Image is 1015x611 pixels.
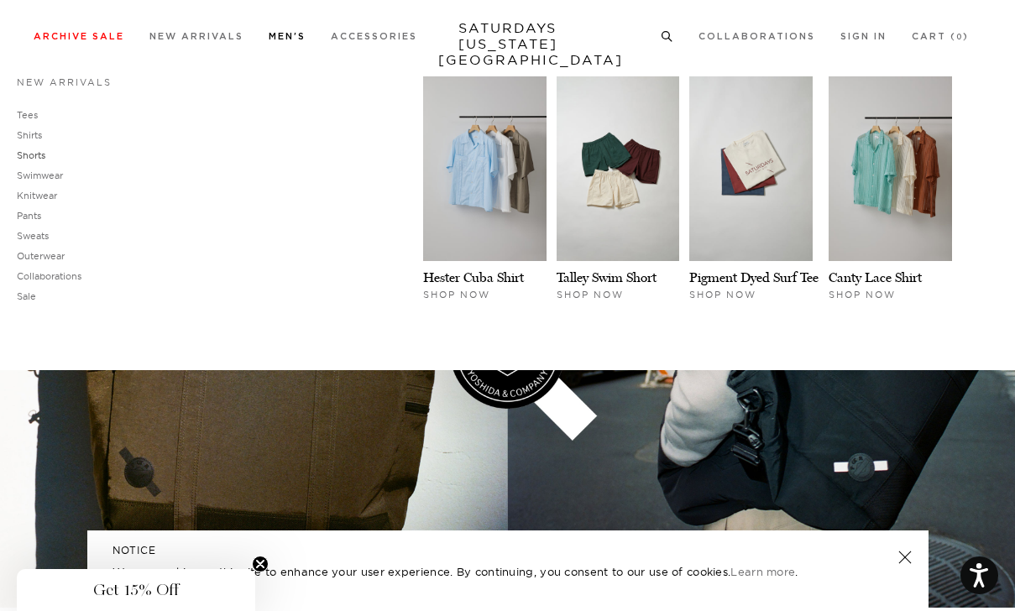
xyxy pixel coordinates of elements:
[17,270,81,282] a: Collaborations
[34,32,124,41] a: Archive Sale
[112,543,903,558] h5: NOTICE
[17,129,42,141] a: Shirts
[423,269,524,285] a: Hester Cuba Shirt
[557,269,657,285] a: Talley Swim Short
[17,149,45,161] a: Shorts
[730,565,795,578] a: Learn more
[93,580,179,600] span: Get 15% Off
[689,269,819,285] a: Pigment Dyed Surf Tee
[17,109,38,121] a: Tees
[17,290,36,302] a: Sale
[17,76,112,88] a: New Arrivals
[698,32,815,41] a: Collaborations
[252,556,269,572] button: Close teaser
[840,32,887,41] a: Sign In
[17,230,49,242] a: Sweats
[17,250,65,262] a: Outerwear
[17,170,63,181] a: Swimwear
[829,269,922,285] a: Canty Lace Shirt
[112,563,844,580] p: We use cookies on this site to enhance your user experience. By continuing, you consent to our us...
[912,32,969,41] a: Cart (0)
[956,34,963,41] small: 0
[269,32,306,41] a: Men's
[17,210,41,222] a: Pants
[17,190,57,201] a: Knitwear
[17,569,255,611] div: Get 15% OffClose teaser
[331,32,417,41] a: Accessories
[149,32,243,41] a: New Arrivals
[438,20,577,68] a: SATURDAYS[US_STATE][GEOGRAPHIC_DATA]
